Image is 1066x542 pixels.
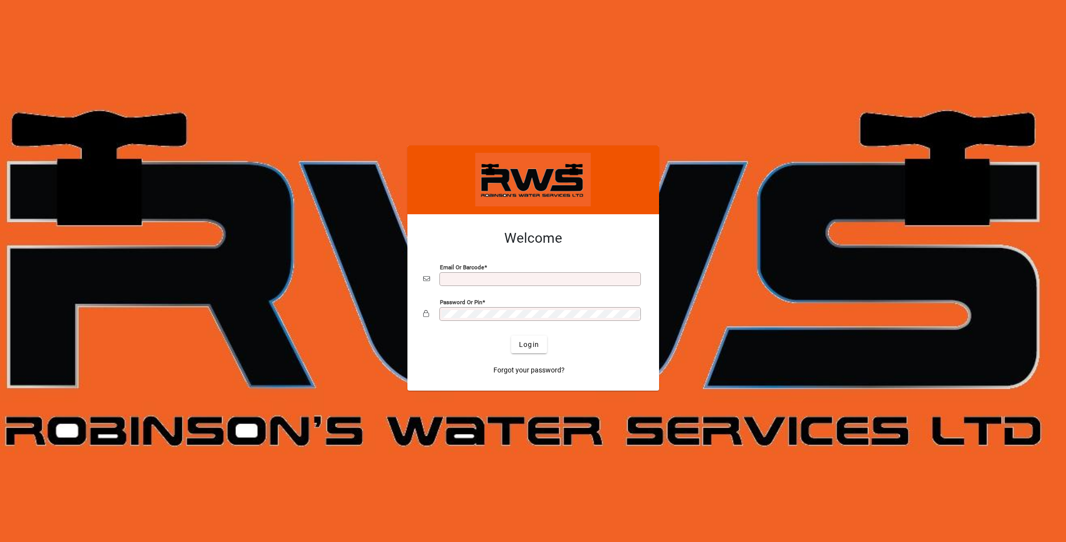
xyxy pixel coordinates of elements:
h2: Welcome [423,230,643,247]
button: Login [511,336,547,353]
mat-label: Email or Barcode [440,264,484,271]
a: Forgot your password? [490,361,569,379]
span: Login [519,340,539,350]
span: Forgot your password? [493,365,565,375]
mat-label: Password or Pin [440,299,482,306]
